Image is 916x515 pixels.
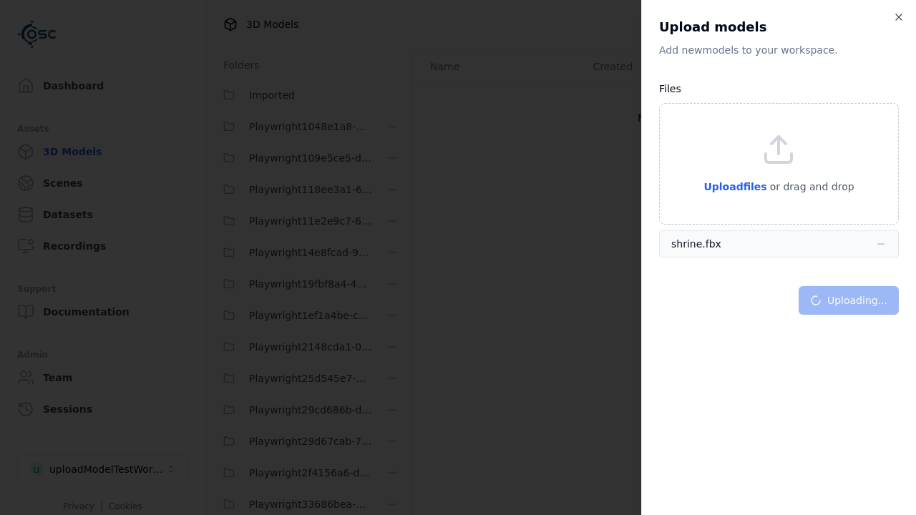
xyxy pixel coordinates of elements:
span: Upload files [703,181,766,192]
div: shrine.fbx [671,237,721,251]
h2: Upload models [659,17,899,37]
p: Add new model s to your workspace. [659,43,899,57]
label: Files [659,83,681,94]
p: or drag and drop [767,178,854,195]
